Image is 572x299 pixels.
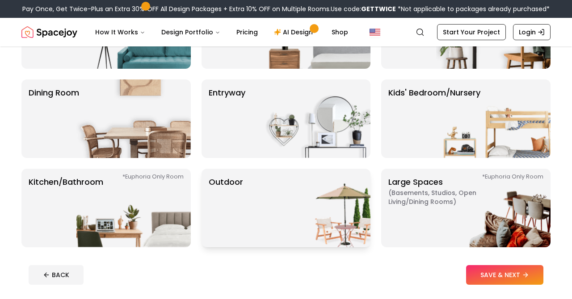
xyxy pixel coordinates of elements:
[209,176,243,240] p: Outdoor
[256,169,370,247] img: Outdoor
[324,23,355,41] a: Shop
[88,23,152,41] button: How It Works
[256,79,370,158] img: entryway
[76,79,191,158] img: Dining Room
[436,169,551,247] img: Large Spaces *Euphoria Only
[437,24,506,40] a: Start Your Project
[29,265,84,285] button: BACK
[436,79,551,158] img: Kids' Bedroom/Nursery
[21,23,77,41] a: Spacejoy
[388,188,500,206] span: ( Basements, Studios, Open living/dining rooms )
[466,265,543,285] button: SAVE & NEXT
[331,4,396,13] span: Use code:
[21,23,77,41] img: Spacejoy Logo
[267,23,323,41] a: AI Design
[29,87,79,151] p: Dining Room
[22,4,550,13] div: Pay Once, Get Twice-Plus an Extra 30% OFF All Design Packages + Extra 10% OFF on Multiple Rooms.
[21,18,551,46] nav: Global
[388,176,500,240] p: Large Spaces
[513,24,551,40] a: Login
[29,176,103,240] p: Kitchen/Bathroom
[76,169,191,247] img: Kitchen/Bathroom *Euphoria Only
[229,23,265,41] a: Pricing
[370,27,380,37] img: United States
[396,4,550,13] span: *Not applicable to packages already purchased*
[388,87,480,151] p: Kids' Bedroom/Nursery
[209,87,245,151] p: entryway
[361,4,396,13] b: GETTWICE
[154,23,227,41] button: Design Portfolio
[88,23,355,41] nav: Main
